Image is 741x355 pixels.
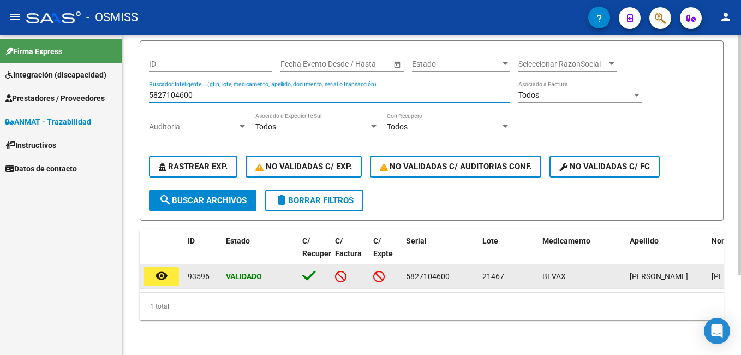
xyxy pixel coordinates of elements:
div: 1 total [140,293,724,320]
span: Instructivos [5,139,56,151]
span: Nombre [712,236,739,245]
span: Seleccionar RazonSocial [518,60,607,69]
span: BEVAX [542,272,566,281]
datatable-header-cell: C/ Factura [331,229,369,277]
span: Todos [518,91,539,99]
button: Rastrear Exp. [149,156,237,177]
div: Open Intercom Messenger [704,318,730,344]
datatable-header-cell: ID [183,229,222,277]
mat-icon: menu [9,10,22,23]
span: Estado [412,60,500,69]
span: Firma Express [5,45,62,57]
span: Serial [406,236,427,245]
span: 5827104600 [406,272,450,281]
span: Borrar Filtros [275,196,354,205]
span: No Validadas c/ Exp. [255,162,352,171]
datatable-header-cell: Apellido [625,229,707,277]
span: C/ Recupero [302,236,336,258]
mat-icon: delete [275,193,288,206]
span: ANMAT - Trazabilidad [5,116,91,128]
datatable-header-cell: Lote [478,229,538,277]
datatable-header-cell: Serial [402,229,478,277]
span: - OSMISS [86,5,138,29]
span: [PERSON_NAME] [630,272,688,281]
span: No Validadas c/ Auditorias Conf. [380,162,532,171]
span: Buscar Archivos [159,196,247,205]
datatable-header-cell: Estado [222,229,298,277]
span: Lote [482,236,498,245]
span: No validadas c/ FC [559,162,650,171]
span: Todos [387,122,408,131]
datatable-header-cell: Medicamento [538,229,625,277]
span: 93596 [188,272,210,281]
button: No Validadas c/ Exp. [246,156,362,177]
span: Apellido [630,236,659,245]
span: Estado [226,236,250,245]
span: Medicamento [542,236,590,245]
span: ID [188,236,195,245]
button: Buscar Archivos [149,190,256,211]
span: Datos de contacto [5,163,77,175]
datatable-header-cell: C/ Expte [369,229,402,277]
button: Borrar Filtros [265,190,363,211]
button: Open calendar [391,58,403,70]
span: C/ Factura [335,236,362,258]
mat-icon: search [159,193,172,206]
strong: Validado [226,272,262,281]
span: Rastrear Exp. [159,162,228,171]
mat-icon: person [719,10,732,23]
button: No Validadas c/ Auditorias Conf. [370,156,542,177]
datatable-header-cell: C/ Recupero [298,229,331,277]
span: Auditoria [149,122,237,132]
button: No validadas c/ FC [549,156,660,177]
span: Todos [255,122,276,131]
span: C/ Expte [373,236,393,258]
span: Prestadores / Proveedores [5,92,105,104]
input: Start date [280,60,314,69]
span: Integración (discapacidad) [5,69,106,81]
span: 21467 [482,272,504,281]
input: End date [324,60,377,69]
mat-icon: remove_red_eye [155,269,168,282]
